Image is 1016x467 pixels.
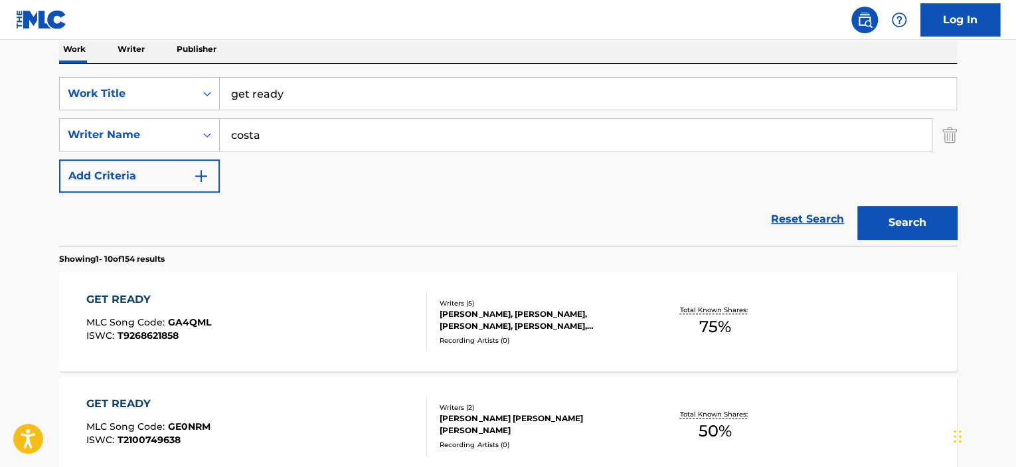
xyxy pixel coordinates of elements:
iframe: Chat Widget [950,403,1016,467]
a: GET READYMLC Song Code:GA4QMLISWC:T9268621858Writers (5)[PERSON_NAME], [PERSON_NAME], [PERSON_NAM... [59,272,957,371]
span: ISWC : [86,329,118,341]
span: T2100749638 [118,434,181,446]
span: 75 % [699,315,731,339]
form: Search Form [59,77,957,246]
img: help [891,12,907,28]
span: MLC Song Code : [86,420,168,432]
span: GE0NRM [168,420,211,432]
div: Help [886,7,912,33]
a: Public Search [851,7,878,33]
button: Add Criteria [59,159,220,193]
span: T9268621858 [118,329,179,341]
div: Recording Artists ( 0 ) [440,335,640,345]
span: 50 % [699,419,732,443]
div: [PERSON_NAME] [PERSON_NAME] [PERSON_NAME] [440,413,640,436]
div: Drag [954,417,962,456]
p: Showing 1 - 10 of 154 results [59,253,165,265]
div: Recording Artists ( 0 ) [440,440,640,450]
p: Publisher [173,35,220,63]
span: GA4QML [168,316,211,328]
a: Log In [920,3,1000,37]
img: Delete Criterion [942,118,957,151]
div: Writer Name [68,127,187,143]
a: Reset Search [764,205,851,234]
img: MLC Logo [16,10,67,29]
p: Writer [114,35,149,63]
p: Total Known Shares: [679,409,750,419]
p: Total Known Shares: [679,305,750,315]
div: Work Title [68,86,187,102]
span: ISWC : [86,434,118,446]
div: GET READY [86,396,211,412]
button: Search [857,206,957,239]
p: Work [59,35,90,63]
img: search [857,12,873,28]
img: 9d2ae6d4665cec9f34b9.svg [193,168,209,184]
div: [PERSON_NAME], [PERSON_NAME], [PERSON_NAME], [PERSON_NAME], [PERSON_NAME] [440,308,640,332]
div: Writers ( 2 ) [440,403,640,413]
div: GET READY [86,292,211,308]
div: Writers ( 5 ) [440,298,640,308]
span: MLC Song Code : [86,316,168,328]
